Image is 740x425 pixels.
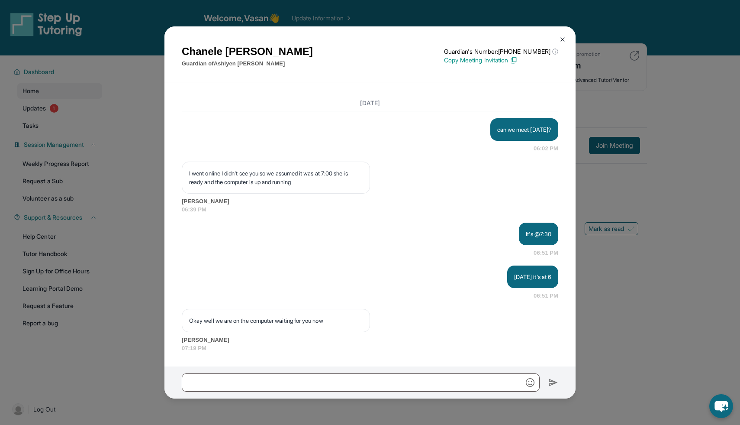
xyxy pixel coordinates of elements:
[514,273,551,281] p: [DATE] it's at 6
[510,56,518,64] img: Copy Icon
[182,59,313,68] p: Guardian of Ashlyen [PERSON_NAME]
[534,249,558,257] span: 06:51 PM
[526,378,534,387] img: Emoji
[548,377,558,388] img: Send icon
[182,205,558,214] span: 06:39 PM
[182,44,313,59] h1: Chanele [PERSON_NAME]
[534,292,558,300] span: 06:51 PM
[189,169,363,186] p: I went online I didn't see you so we assumed it was at 7:00 she is ready and the computer is up a...
[534,144,558,153] span: 06:02 PM
[526,230,551,238] p: It's @7:30
[497,125,551,134] p: can we meet [DATE]?
[552,47,558,56] span: ⓘ
[559,36,566,43] img: Close Icon
[189,316,363,325] p: Okay well we are on the computer waiting for you now
[182,197,558,206] span: [PERSON_NAME]
[444,56,558,65] p: Copy Meeting Invitation
[182,99,558,107] h3: [DATE]
[709,394,733,418] button: chat-button
[182,336,558,344] span: [PERSON_NAME]
[444,47,558,56] p: Guardian's Number: [PHONE_NUMBER]
[182,344,558,353] span: 07:19 PM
